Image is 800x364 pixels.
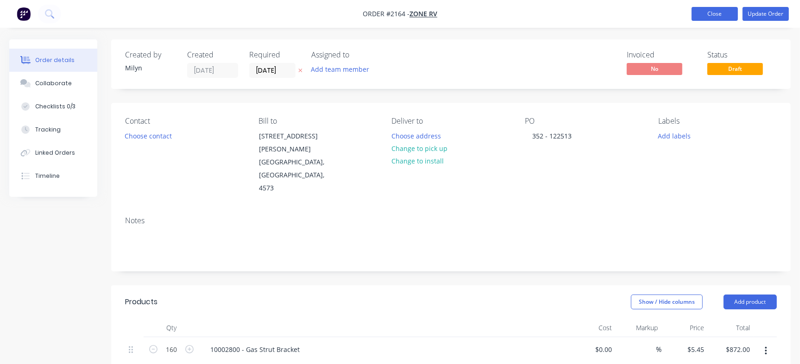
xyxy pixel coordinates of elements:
div: Invoiced [627,50,696,59]
button: Add team member [311,63,374,75]
div: Bill to [258,117,377,126]
div: Linked Orders [35,149,75,157]
div: Price [662,319,708,337]
a: Zone RV [409,10,437,19]
div: Deliver to [392,117,510,126]
div: [STREET_ADDRESS][PERSON_NAME][GEOGRAPHIC_DATA], [GEOGRAPHIC_DATA], 4573 [251,129,344,195]
div: 352 - 122513 [525,129,579,143]
button: Update Order [743,7,789,21]
span: No [627,63,682,75]
div: Notes [125,216,777,225]
div: [STREET_ADDRESS][PERSON_NAME] [259,130,336,156]
div: 10002800 - Gas Strut Bracket [203,343,307,356]
div: Labels [658,117,777,126]
div: Cost [570,319,616,337]
button: Close [692,7,738,21]
span: % [656,344,662,355]
button: Collaborate [9,72,97,95]
img: Factory [17,7,31,21]
button: Timeline [9,164,97,188]
div: Order details [35,56,75,64]
button: Tracking [9,118,97,141]
button: Change to install [386,155,448,167]
button: Order details [9,49,97,72]
div: Status [707,50,777,59]
div: Created by [125,50,176,59]
div: Checklists 0/3 [35,102,76,111]
button: Add labels [653,129,696,142]
div: Assigned to [311,50,404,59]
button: Choose address [386,129,446,142]
button: Choose contact [120,129,177,142]
div: Contact [125,117,244,126]
div: Markup [616,319,661,337]
div: Required [249,50,300,59]
div: Products [125,296,157,308]
div: Tracking [35,126,61,134]
button: Show / Hide columns [631,295,703,309]
div: PO [525,117,643,126]
div: Collaborate [35,79,72,88]
div: Total [708,319,754,337]
div: Qty [144,319,199,337]
span: Order #2164 - [363,10,409,19]
div: [GEOGRAPHIC_DATA], [GEOGRAPHIC_DATA], 4573 [259,156,336,195]
div: Timeline [35,172,60,180]
button: Add product [724,295,777,309]
span: Draft [707,63,763,75]
button: Change to pick up [386,142,452,155]
div: Created [187,50,238,59]
button: Add team member [306,63,374,75]
button: Linked Orders [9,141,97,164]
div: Milyn [125,63,176,73]
button: Checklists 0/3 [9,95,97,118]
